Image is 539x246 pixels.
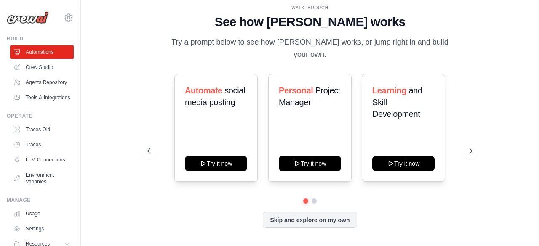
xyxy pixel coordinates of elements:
[10,91,74,104] a: Tools & Integrations
[7,11,49,24] img: Logo
[10,207,74,220] a: Usage
[263,212,357,228] button: Skip and explore on my own
[10,45,74,59] a: Automations
[147,14,472,29] h1: See how [PERSON_NAME] works
[10,153,74,167] a: LLM Connections
[10,76,74,89] a: Agents Repository
[7,197,74,204] div: Manage
[10,123,74,136] a: Traces Old
[185,156,247,171] button: Try it now
[279,156,341,171] button: Try it now
[10,168,74,188] a: Environment Variables
[279,86,340,107] span: Project Manager
[10,222,74,235] a: Settings
[10,138,74,151] a: Traces
[7,113,74,119] div: Operate
[279,86,313,95] span: Personal
[168,36,451,61] p: Try a prompt below to see how [PERSON_NAME] works, or jump right in and build your own.
[185,86,222,95] span: Automate
[7,35,74,42] div: Build
[372,86,422,119] span: and Skill Development
[372,156,435,171] button: Try it now
[372,86,406,95] span: Learning
[10,61,74,74] a: Crew Studio
[147,5,472,11] div: WALKTHROUGH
